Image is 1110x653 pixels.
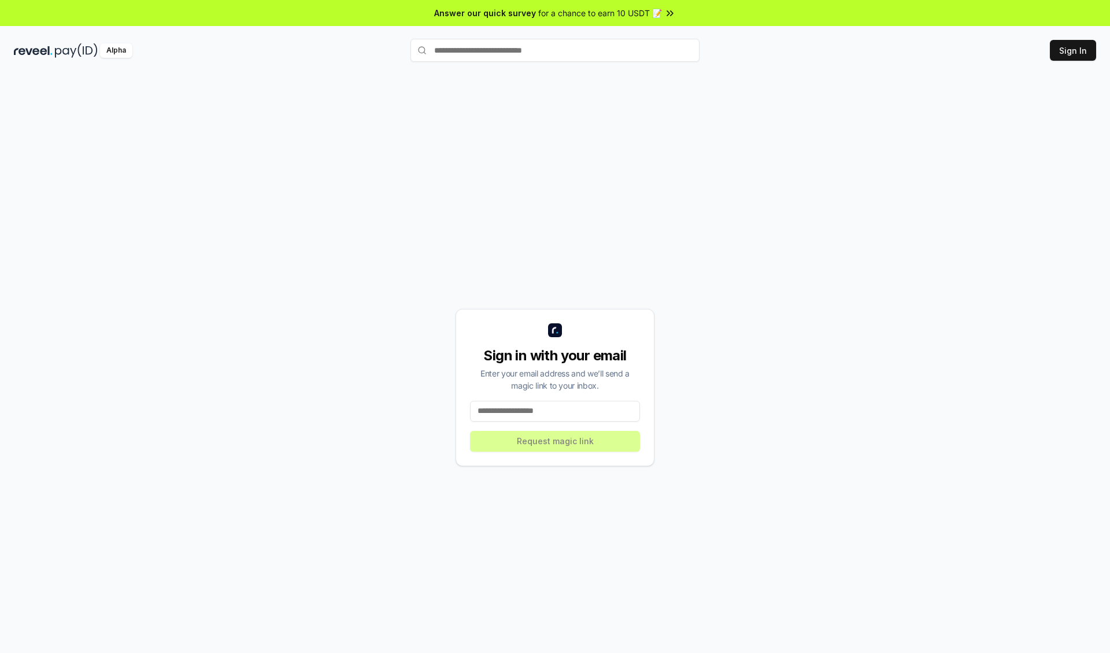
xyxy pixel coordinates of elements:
span: Answer our quick survey [434,7,536,19]
div: Alpha [100,43,132,58]
div: Enter your email address and we’ll send a magic link to your inbox. [470,367,640,392]
img: reveel_dark [14,43,53,58]
div: Sign in with your email [470,346,640,365]
img: logo_small [548,323,562,337]
button: Sign In [1050,40,1096,61]
span: for a chance to earn 10 USDT 📝 [538,7,662,19]
img: pay_id [55,43,98,58]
